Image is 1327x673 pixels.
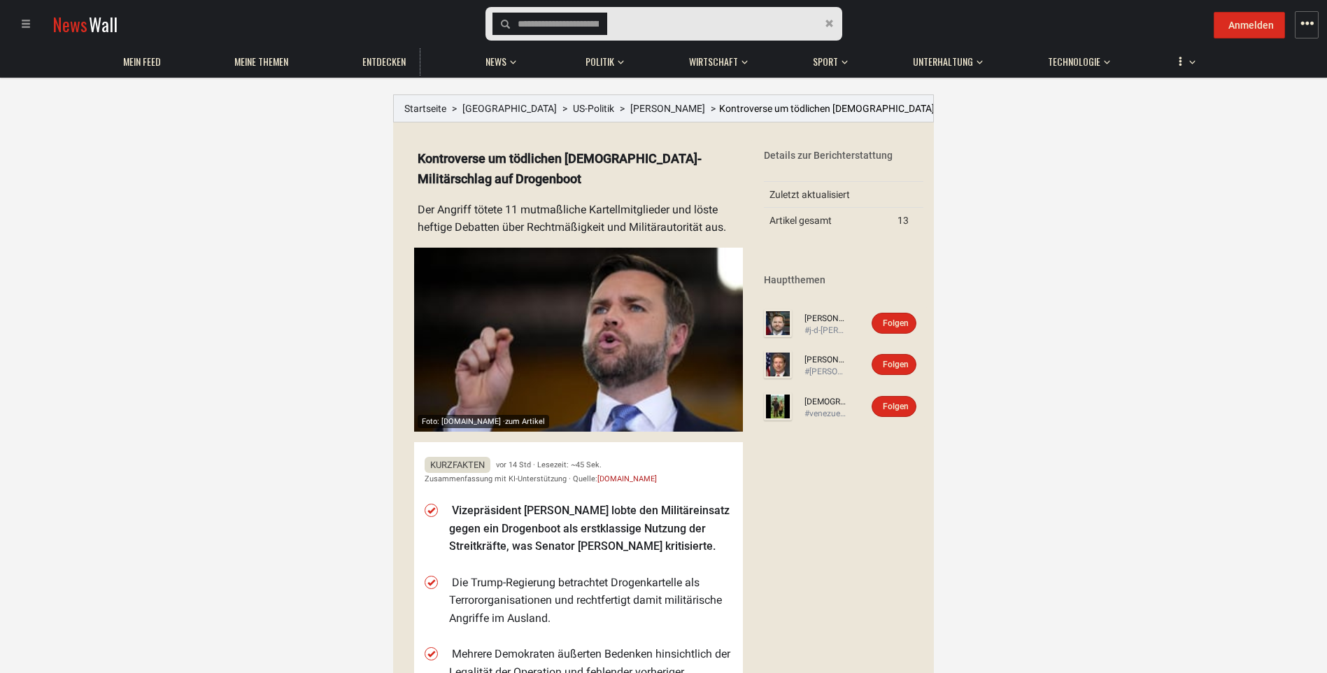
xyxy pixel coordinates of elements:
div: #venezuelan-nationality [804,408,846,420]
button: Anmelden [1214,12,1285,38]
button: Politik [579,42,624,76]
a: News [478,48,513,76]
li: Die Trump-Regierung betrachtet Drogenkartelle als Terrororganisationen und rechtfertigt damit mil... [449,574,732,628]
div: #[PERSON_NAME] [804,366,846,378]
span: Kurzfakten [425,457,490,473]
div: #j-d-[PERSON_NAME] [804,325,846,336]
a: [DOMAIN_NAME] [597,474,657,483]
span: Folgen [883,318,909,328]
a: Sport [806,48,845,76]
a: [PERSON_NAME] [804,354,846,366]
a: NewsWall [52,11,118,37]
span: Folgen [883,360,909,369]
td: Zuletzt aktualisiert [764,182,892,208]
span: zum Artikel [505,417,545,426]
td: 13 [892,208,923,234]
div: Details zur Berichterstattung [764,148,923,162]
span: Meine Themen [234,55,288,68]
a: Unterhaltung [906,48,980,76]
a: Foto: [DOMAIN_NAME] ·zum Artikel [414,248,743,432]
a: [PERSON_NAME] [804,313,846,325]
a: [PERSON_NAME] [630,103,705,114]
span: Anmelden [1228,20,1274,31]
img: Vorschaubild von axios.com [414,248,743,432]
span: Entdecken [362,55,406,68]
span: News [52,11,87,37]
a: Technologie [1041,48,1107,76]
td: Artikel gesamt [764,208,892,234]
div: vor 14 Std · Lesezeit: ~45 Sek. Zusammenfassung mit KI-Unterstützung · Quelle: [425,458,732,485]
span: Mein Feed [123,55,161,68]
span: Technologie [1048,55,1100,68]
span: Kontroverse um tödlichen [DEMOGRAPHIC_DATA]-Militärschlag auf Drogenboot [719,103,1064,114]
button: Sport [806,42,848,76]
img: Profilbild von J. D. Vance [764,309,792,337]
div: Foto: [DOMAIN_NAME] · [418,415,549,428]
a: Wirtschaft [682,48,745,76]
span: Unterhaltung [913,55,973,68]
button: Wirtschaft [682,42,748,76]
span: Folgen [883,402,909,411]
span: Wall [89,11,118,37]
span: News [485,55,506,68]
span: Politik [586,55,614,68]
span: Wirtschaft [689,55,738,68]
div: Hauptthemen [764,273,923,287]
a: [GEOGRAPHIC_DATA] [462,103,557,114]
img: Profilbild von Rand Paul [764,350,792,378]
a: [DEMOGRAPHIC_DATA] (nationality) [804,396,846,408]
img: Profilbild von Venezuelan (nationality) [764,392,792,420]
button: Technologie [1041,42,1110,76]
a: Politik [579,48,621,76]
button: News [478,42,520,76]
span: Sport [813,55,838,68]
a: US-Politik [573,103,614,114]
a: Startseite [404,103,446,114]
button: Unterhaltung [906,42,983,76]
li: Vizepräsident [PERSON_NAME] lobte den Militäreinsatz gegen ein Drogenboot als erstklassige Nutzun... [449,502,732,555]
